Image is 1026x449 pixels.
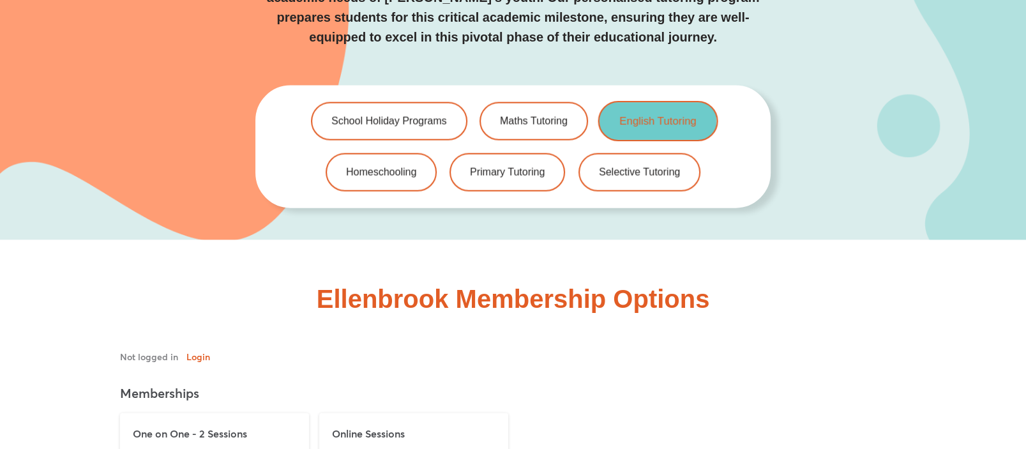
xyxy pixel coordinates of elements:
[449,153,565,192] a: Primary Tutoring
[813,305,1026,449] iframe: Chat Widget
[619,116,696,126] span: English Tutoring
[479,102,588,141] a: Maths Tutoring
[326,153,437,192] a: Homeschooling
[599,167,680,178] span: Selective Tutoring
[311,102,467,141] a: School Holiday Programs
[578,153,700,192] a: Selective Tutoring
[598,101,718,141] a: English Tutoring
[470,167,545,178] span: Primary Tutoring
[500,116,568,126] span: Maths Tutoring
[317,286,710,312] h2: Ellenbrook Membership Options
[346,167,416,178] span: Homeschooling
[331,116,447,126] span: School Holiday Programs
